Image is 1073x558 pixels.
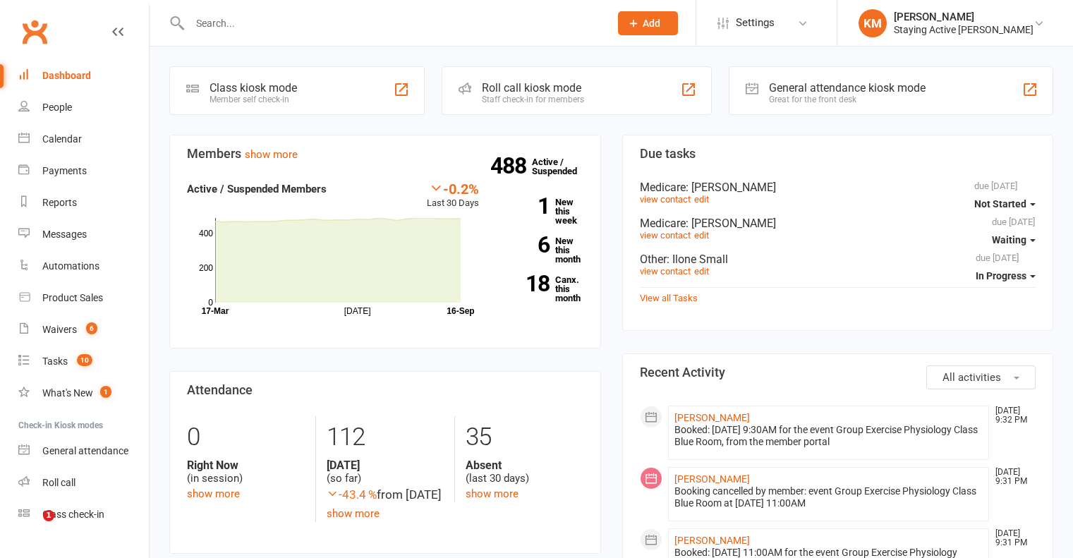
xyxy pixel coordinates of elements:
a: General attendance kiosk mode [18,435,149,467]
div: Reports [42,197,77,208]
div: Class kiosk mode [210,81,297,95]
div: Other [640,253,1036,266]
div: KM [859,9,887,37]
div: Product Sales [42,292,103,303]
span: 1 [43,510,54,521]
button: Waiting [992,227,1036,253]
div: (in session) [187,459,305,485]
div: 112 [327,416,444,459]
div: Class check-in [42,509,104,520]
a: [PERSON_NAME] [674,535,750,546]
span: -43.4 % [327,487,377,502]
a: Waivers 6 [18,314,149,346]
button: All activities [926,365,1036,389]
a: People [18,92,149,123]
a: [PERSON_NAME] [674,473,750,485]
a: Roll call [18,467,149,499]
a: What's New1 [18,377,149,409]
div: Messages [42,229,87,240]
div: 35 [466,416,583,459]
span: : [PERSON_NAME] [686,181,776,194]
div: Waivers [42,324,77,335]
a: Payments [18,155,149,187]
div: People [42,102,72,113]
a: Reports [18,187,149,219]
span: 6 [86,322,97,334]
span: Add [643,18,660,29]
time: [DATE] 9:31 PM [988,468,1035,486]
div: Booking cancelled by member: event Group Exercise Physiology Class Blue Room at [DATE] 11:00AM [674,485,983,509]
a: Calendar [18,123,149,155]
a: 6New this month [500,236,583,264]
div: Calendar [42,133,82,145]
span: Waiting [992,234,1026,245]
div: Dashboard [42,70,91,81]
a: view contact [640,266,691,277]
a: edit [694,266,709,277]
div: General attendance kiosk mode [769,81,926,95]
input: Search... [186,13,600,33]
a: Automations [18,250,149,282]
a: show more [466,487,519,500]
button: In Progress [976,263,1036,289]
div: (so far) [327,459,444,485]
div: -0.2% [427,181,479,196]
a: 1New this week [500,198,583,225]
a: Class kiosk mode [18,499,149,530]
div: Staff check-in for members [482,95,584,104]
button: Not Started [974,191,1036,217]
iframe: Intercom live chat [14,510,48,544]
h3: Members [187,147,583,161]
div: [PERSON_NAME] [894,11,1033,23]
a: View all Tasks [640,293,698,303]
div: Roll call [42,477,75,488]
div: Member self check-in [210,95,297,104]
strong: Active / Suspended Members [187,183,327,195]
span: 10 [77,354,92,366]
strong: Absent [466,459,583,472]
a: 488Active / Suspended [532,147,594,186]
a: Product Sales [18,282,149,314]
a: show more [245,148,298,161]
button: Add [618,11,678,35]
div: Automations [42,260,99,272]
div: Roll call kiosk mode [482,81,584,95]
div: 0 [187,416,305,459]
div: General attendance [42,445,128,456]
a: Tasks 10 [18,346,149,377]
strong: 488 [490,155,532,176]
div: (last 30 days) [466,459,583,485]
a: 18Canx. this month [500,275,583,303]
span: Settings [736,7,775,39]
div: from [DATE] [327,485,444,504]
a: show more [187,487,240,500]
div: Staying Active [PERSON_NAME] [894,23,1033,36]
h3: Due tasks [640,147,1036,161]
a: Clubworx [17,14,52,49]
span: Not Started [974,198,1026,210]
a: [PERSON_NAME] [674,412,750,423]
span: All activities [942,371,1001,384]
div: Last 30 Days [427,181,479,211]
strong: [DATE] [327,459,444,472]
strong: 1 [500,195,550,217]
time: [DATE] 9:31 PM [988,529,1035,547]
div: Medicare [640,181,1036,194]
h3: Attendance [187,383,583,397]
div: Payments [42,165,87,176]
span: : [PERSON_NAME] [686,217,776,230]
a: view contact [640,230,691,241]
span: 1 [100,386,111,398]
strong: 18 [500,273,550,294]
a: Messages [18,219,149,250]
div: Booked: [DATE] 9:30AM for the event Group Exercise Physiology Class Blue Room, from the member po... [674,424,983,448]
span: : Ilone Small [667,253,728,266]
a: Dashboard [18,60,149,92]
a: edit [694,194,709,205]
a: show more [327,507,380,520]
time: [DATE] 9:32 PM [988,406,1035,425]
a: view contact [640,194,691,205]
h3: Recent Activity [640,365,1036,380]
div: Great for the front desk [769,95,926,104]
a: edit [694,230,709,241]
